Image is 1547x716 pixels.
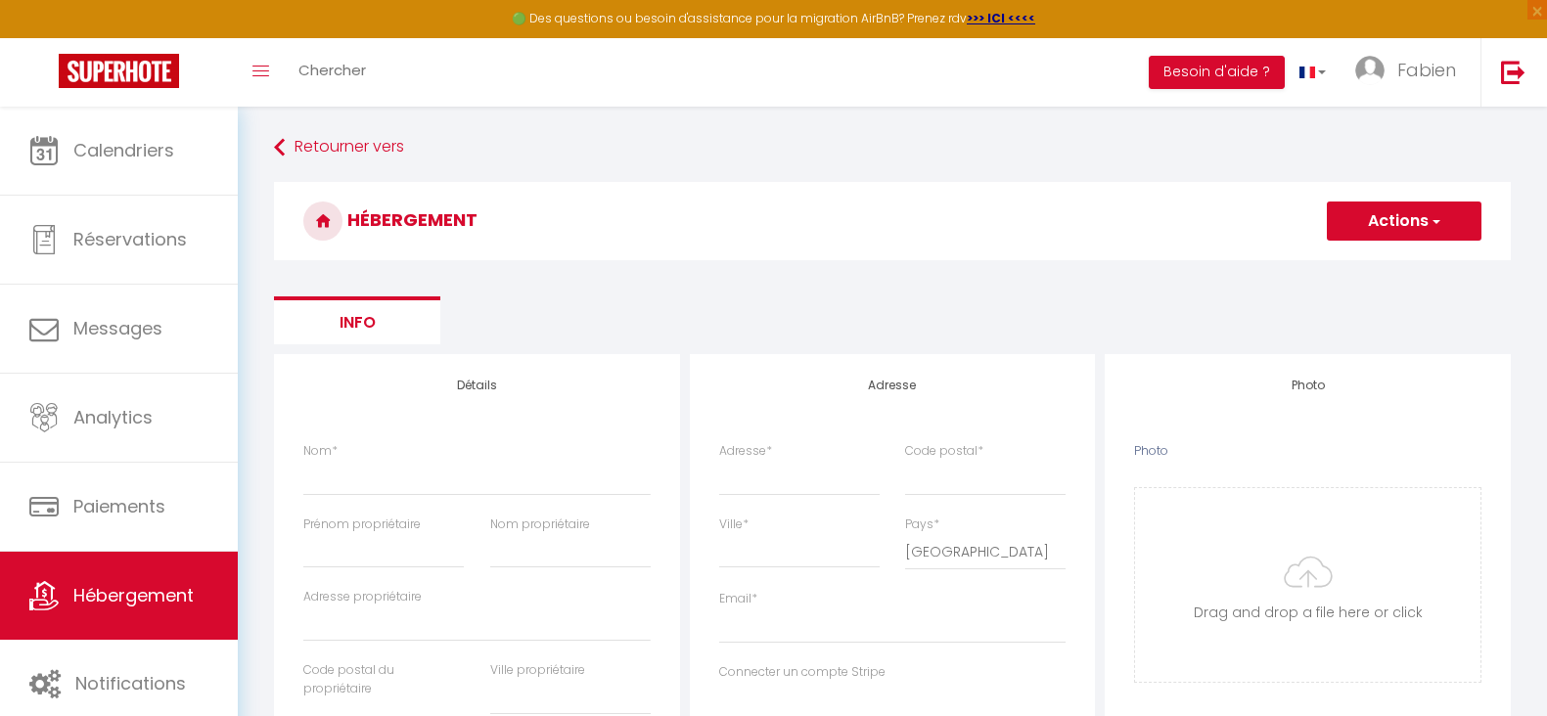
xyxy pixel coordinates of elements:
[1149,56,1285,89] button: Besoin d'aide ?
[1355,56,1385,85] img: ...
[59,54,179,88] img: Super Booking
[490,661,585,680] label: Ville propriétaire
[1341,38,1480,107] a: ... Fabien
[1134,442,1168,461] label: Photo
[905,442,983,461] label: Code postal
[73,494,165,518] span: Paiements
[719,442,772,461] label: Adresse
[73,405,153,429] span: Analytics
[274,296,440,344] li: Info
[298,60,366,80] span: Chercher
[274,182,1511,260] h3: HÉBERGEMENT
[1501,60,1525,84] img: logout
[905,515,939,534] label: Pays
[73,138,174,162] span: Calendriers
[719,515,749,534] label: Ville
[490,515,590,534] label: Nom propriétaire
[274,130,1511,165] a: Retourner vers
[719,379,1067,392] h4: Adresse
[719,590,757,608] label: Email
[303,442,338,461] label: Nom
[284,38,381,107] a: Chercher
[967,10,1035,26] a: >>> ICI <<<<
[303,661,464,698] label: Code postal du propriétaire
[719,663,886,682] label: Connecter un compte Stripe
[1397,58,1456,82] span: Fabien
[1134,379,1481,392] h4: Photo
[303,515,421,534] label: Prénom propriétaire
[1327,201,1481,241] button: Actions
[73,316,162,340] span: Messages
[303,588,422,606] label: Adresse propriétaire
[73,227,187,251] span: Réservations
[303,379,651,392] h4: Détails
[75,671,186,695] span: Notifications
[73,583,194,607] span: Hébergement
